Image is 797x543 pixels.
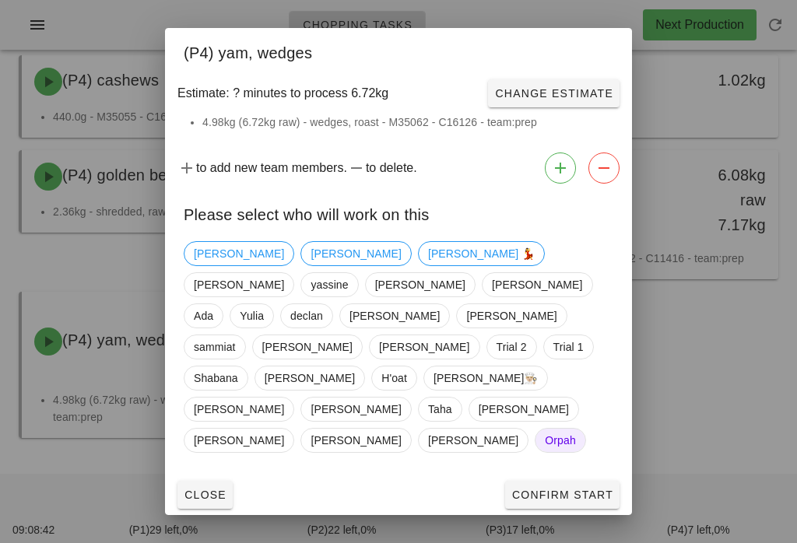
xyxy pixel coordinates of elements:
span: [PERSON_NAME] [379,335,469,359]
span: [PERSON_NAME] [194,273,284,296]
span: [PERSON_NAME] [375,273,465,296]
div: (P4) yam, wedges [165,28,632,73]
span: [PERSON_NAME] [466,304,556,328]
span: Yulia [240,304,264,328]
span: sammiat [194,335,236,359]
span: Ada [194,304,213,328]
span: [PERSON_NAME] [265,366,355,390]
button: Close [177,481,233,509]
span: [PERSON_NAME] [194,398,284,421]
span: [PERSON_NAME] [428,429,518,452]
span: [PERSON_NAME]👨🏼‍🍳 [434,366,538,390]
span: Estimate: ? minutes to process 6.72kg [177,84,388,103]
span: declan [290,304,323,328]
span: Trial 1 [553,335,584,359]
div: Please select who will work on this [165,190,632,235]
span: yassine [311,273,348,296]
span: [PERSON_NAME] [492,273,582,296]
span: [PERSON_NAME] [262,335,353,359]
div: to add new team members. to delete. [165,146,632,190]
span: [PERSON_NAME] [311,242,401,265]
span: Change Estimate [494,87,613,100]
span: [PERSON_NAME] [479,398,569,421]
span: [PERSON_NAME] [194,429,284,452]
span: H'oat [381,366,407,390]
button: Confirm Start [505,481,620,509]
span: Trial 2 [497,335,527,359]
span: Orpah [545,429,575,452]
span: [PERSON_NAME] [349,304,440,328]
span: Confirm Start [511,489,613,501]
span: [PERSON_NAME] [194,242,284,265]
span: Close [184,489,226,501]
span: Shabana [194,366,238,390]
span: [PERSON_NAME] [311,398,401,421]
span: [PERSON_NAME] [311,429,401,452]
button: Change Estimate [488,79,620,107]
li: 4.98kg (6.72kg raw) - wedges, roast - M35062 - C16126 - team:prep [202,114,613,131]
span: [PERSON_NAME] 💃 [428,242,535,265]
span: Taha [428,398,452,421]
